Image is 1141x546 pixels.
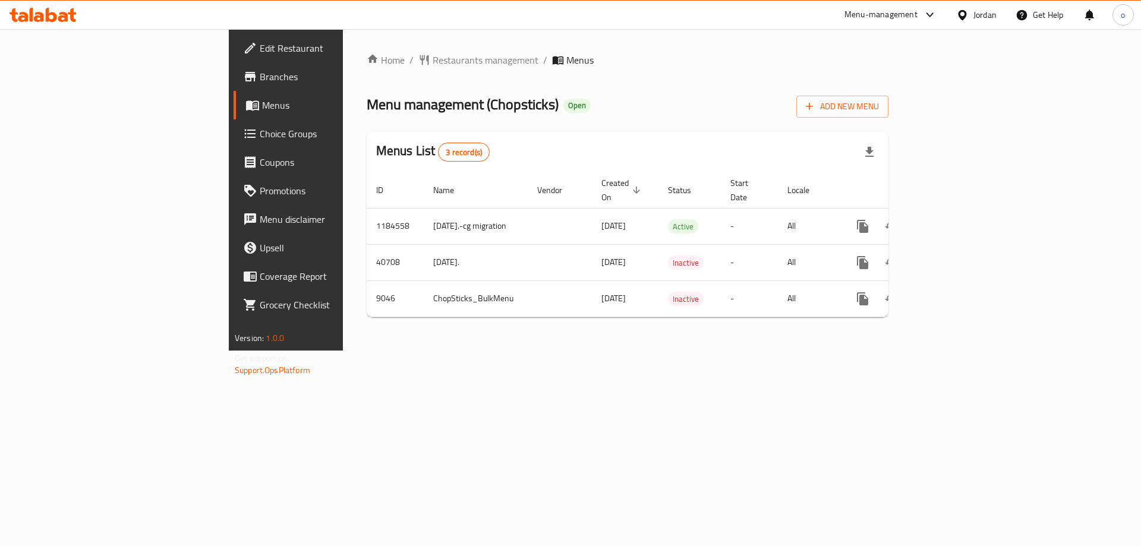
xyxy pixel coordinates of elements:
[367,91,559,118] span: Menu management ( Chopsticks )
[1121,8,1125,21] span: o
[234,176,420,205] a: Promotions
[778,244,839,280] td: All
[260,155,410,169] span: Coupons
[439,147,489,158] span: 3 record(s)
[260,298,410,312] span: Grocery Checklist
[234,233,420,262] a: Upsell
[849,285,877,313] button: more
[721,208,778,244] td: -
[262,98,410,112] span: Menus
[668,255,704,270] div: Inactive
[418,53,538,67] a: Restaurants management
[260,269,410,283] span: Coverage Report
[260,70,410,84] span: Branches
[234,262,420,291] a: Coverage Report
[260,127,410,141] span: Choice Groups
[601,176,644,204] span: Created On
[424,244,528,280] td: [DATE].
[424,280,528,317] td: ChopSticks_BulkMenu
[234,34,420,62] a: Edit Restaurant
[778,280,839,317] td: All
[796,96,888,118] button: Add New Menu
[877,248,906,277] button: Change Status
[668,256,704,270] span: Inactive
[668,220,698,233] span: Active
[260,212,410,226] span: Menu disclaimer
[234,62,420,91] a: Branches
[601,254,626,270] span: [DATE]
[260,41,410,55] span: Edit Restaurant
[234,91,420,119] a: Menus
[433,53,538,67] span: Restaurants management
[266,330,284,346] span: 1.0.0
[260,241,410,255] span: Upsell
[235,362,310,378] a: Support.OpsPlatform
[543,53,547,67] li: /
[235,330,264,346] span: Version:
[787,183,825,197] span: Locale
[424,208,528,244] td: [DATE].-cg migration
[235,351,289,366] span: Get support on:
[566,53,594,67] span: Menus
[778,208,839,244] td: All
[376,142,490,162] h2: Menus List
[849,212,877,241] button: more
[668,219,698,233] div: Active
[563,100,591,111] span: Open
[721,280,778,317] td: -
[601,218,626,233] span: [DATE]
[367,53,888,67] nav: breadcrumb
[234,119,420,148] a: Choice Groups
[668,292,704,306] span: Inactive
[839,172,972,209] th: Actions
[260,184,410,198] span: Promotions
[668,183,707,197] span: Status
[234,205,420,233] a: Menu disclaimer
[806,99,879,114] span: Add New Menu
[367,172,972,317] table: enhanced table
[438,143,490,162] div: Total records count
[234,148,420,176] a: Coupons
[855,138,884,166] div: Export file
[433,183,469,197] span: Name
[721,244,778,280] td: -
[234,291,420,319] a: Grocery Checklist
[601,291,626,306] span: [DATE]
[537,183,578,197] span: Vendor
[877,212,906,241] button: Change Status
[844,8,918,22] div: Menu-management
[376,183,399,197] span: ID
[973,8,997,21] div: Jordan
[877,285,906,313] button: Change Status
[730,176,764,204] span: Start Date
[849,248,877,277] button: more
[563,99,591,113] div: Open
